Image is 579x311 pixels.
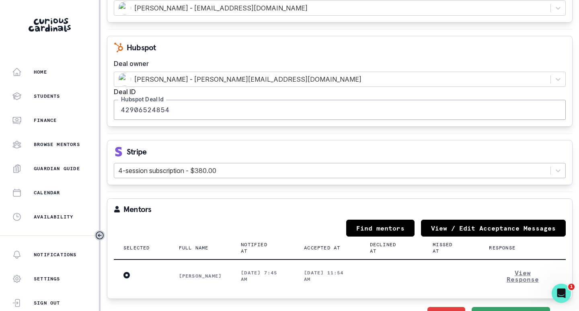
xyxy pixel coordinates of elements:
[241,241,275,254] p: Notified at
[421,220,566,237] button: View / Edit Acceptance Messages
[94,230,105,241] button: Toggle sidebar
[304,270,350,282] p: [DATE] 11:54 am
[568,284,575,290] span: 1
[127,148,146,156] p: Stripe
[34,214,73,220] p: Availability
[114,87,561,97] label: Deal ID
[34,189,60,196] p: Calendar
[489,266,556,286] button: View Response
[241,270,285,282] p: [DATE] 7:45 am
[34,117,57,124] p: Finance
[118,2,546,14] div: [PERSON_NAME] - [EMAIL_ADDRESS][DOMAIN_NAME]
[34,69,47,75] p: Home
[304,245,340,251] p: Accepted at
[34,276,60,282] p: Settings
[34,251,77,258] p: Notifications
[370,241,404,254] p: Declined at
[179,273,222,279] p: [PERSON_NAME]
[34,93,60,99] p: Students
[433,241,460,254] p: Missed at
[123,245,150,251] p: Selected
[346,220,415,237] a: Find mentors
[29,18,71,32] img: Curious Cardinals Logo
[114,59,561,68] label: Deal owner
[118,73,546,86] div: [PERSON_NAME] - [PERSON_NAME][EMAIL_ADDRESS][DOMAIN_NAME]
[127,43,156,51] p: Hubspot
[179,245,209,251] p: Full name
[34,300,60,306] p: Sign Out
[552,284,571,303] iframe: Intercom live chat
[34,141,80,148] p: Browse Mentors
[489,245,515,251] p: Response
[123,205,151,213] p: Mentors
[34,165,80,172] p: Guardian Guide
